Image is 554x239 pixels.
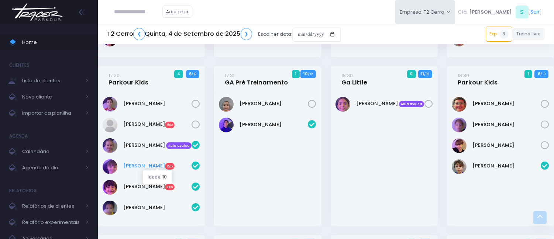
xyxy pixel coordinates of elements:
span: S [516,6,529,18]
a: [PERSON_NAME]Exp [123,121,192,128]
small: 18:30 [341,72,353,79]
a: [PERSON_NAME] [472,142,541,149]
img: Noah Diniz [103,180,117,195]
span: Aula avulsa [166,142,192,149]
span: 8 [499,30,508,39]
a: [PERSON_NAME] [123,204,192,211]
img: Bárbara Duarte [336,97,350,112]
span: Agenda do dia [22,163,81,173]
span: Aula avulsa [399,101,424,108]
div: Escolher data: [107,26,341,43]
small: / 12 [424,72,429,76]
img: Luca Spina [452,138,467,153]
span: Relatório experimentais [22,218,81,227]
span: Lista de clientes [22,76,81,86]
div: [ ] [455,4,545,20]
a: 18:30Parkour Kids [458,72,498,86]
a: [PERSON_NAME] [472,121,541,128]
a: [PERSON_NAME] [472,162,541,170]
a: [PERSON_NAME] Aula avulsa [123,142,192,149]
small: / 12 [192,72,196,76]
span: 1 [292,70,300,78]
span: 4 [174,70,183,78]
a: 17:30Parkour Kids [109,72,148,86]
img: Gabriel Diotto Lazarete [103,159,117,174]
img: Arthur Lubke [103,118,117,132]
strong: 6 [538,71,540,77]
span: Exp [165,184,175,191]
strong: 6 [189,71,192,77]
span: 0 [407,70,416,78]
a: [PERSON_NAME]Exp [123,162,192,170]
strong: 11 [421,71,424,77]
a: 17:31GA Pré Treinamento [225,72,288,86]
small: / 12 [308,72,313,76]
h5: T2 Cerro Quinta, 4 de Setembro de 2025 [107,28,252,40]
a: [PERSON_NAME]Exp [123,183,192,190]
a: Treino livre [512,28,545,40]
span: Novo cliente [22,92,81,102]
div: Idade: 10 [143,170,172,184]
a: Sair [531,8,540,16]
small: 17:30 [109,72,120,79]
small: / 10 [540,72,546,76]
a: ❮ [133,28,145,40]
img: Gabriel bicca da costa [452,97,467,112]
span: Exp [165,122,175,128]
img: ARTHUR PARRINI [452,159,467,174]
span: 1 [524,70,532,78]
img: Joaquim Pacheco Cabrini [452,118,467,132]
a: [PERSON_NAME] [240,100,308,107]
span: Olá, [458,8,468,16]
a: Exp8 [486,27,512,41]
strong: 10 [303,71,308,77]
img: Andreza christianini martinez [219,97,234,112]
span: Exp [165,163,175,170]
span: Relatórios de clientes [22,201,81,211]
a: ❯ [241,28,252,40]
a: [PERSON_NAME] [240,121,308,128]
img: Lali Anita Novaes Ramtohul [219,118,234,132]
a: [PERSON_NAME] [123,100,192,107]
span: Importar da planilha [22,108,81,118]
img: Cecilia Machado [103,138,117,153]
h4: Agenda [9,129,28,143]
span: Home [22,38,89,47]
span: Calendário [22,147,81,156]
small: 17:31 [225,72,235,79]
span: [PERSON_NAME] [469,8,512,16]
img: Serena Odara M Gomes do Amaral [103,201,117,215]
h4: Relatórios [9,183,37,198]
a: Adicionar [162,6,193,18]
a: [PERSON_NAME] [472,100,541,107]
small: 18:30 [458,72,469,79]
h4: Clientes [9,58,29,73]
img: Antonio Abrell Ribeiro [103,97,117,112]
a: 18:30Ga Little [341,72,367,86]
a: [PERSON_NAME] Aula avulsa [356,100,424,107]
